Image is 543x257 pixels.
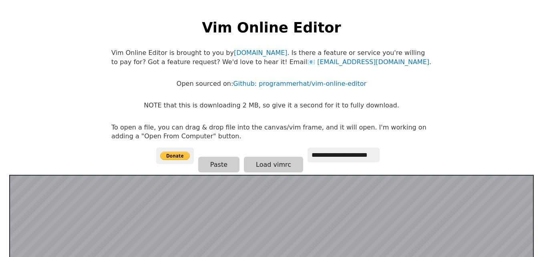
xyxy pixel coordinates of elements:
p: NOTE that this is downloading 2 MB, so give it a second for it to fully download. [144,101,399,110]
p: To open a file, you can drag & drop file into the canvas/vim frame, and it will open. I'm working... [111,123,432,141]
h1: Vim Online Editor [202,18,341,37]
a: [EMAIL_ADDRESS][DOMAIN_NAME] [307,58,429,66]
a: [DOMAIN_NAME] [234,49,288,57]
a: Github: programmerhat/vim-online-editor [233,80,366,87]
p: Open sourced on: [177,79,366,88]
button: Paste [198,157,239,172]
p: Vim Online Editor is brought to you by . Is there a feature or service you're willing to pay for?... [111,49,432,67]
button: Load vimrc [244,157,303,172]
